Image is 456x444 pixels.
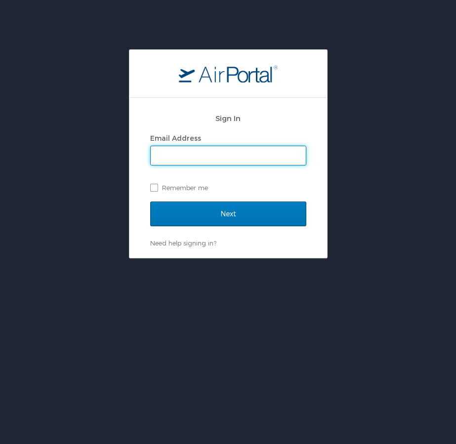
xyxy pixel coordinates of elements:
label: Email Address [150,134,201,142]
a: Need help signing in? [150,239,216,247]
input: Next [150,202,306,226]
img: logo [179,65,278,82]
h2: Sign In [150,113,306,124]
label: Remember me [150,180,306,195]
